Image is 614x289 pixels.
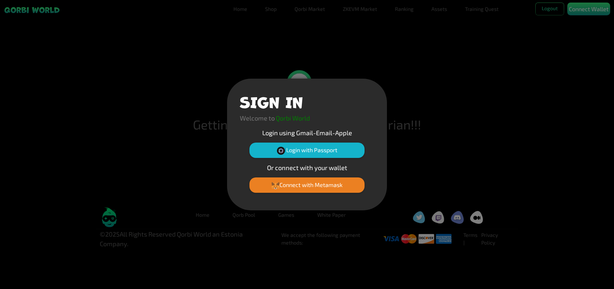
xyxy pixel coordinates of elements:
button: Login with Passport [249,143,365,158]
button: Connect with Metamask [249,177,365,193]
h1: SIGN IN [240,91,303,111]
p: Or connect with your wallet [240,163,374,172]
p: Welcome to [240,113,275,123]
img: Passport Logo [277,147,285,155]
p: Login using Gmail-Email-Apple [240,128,374,137]
p: Qorbi World [276,113,310,123]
